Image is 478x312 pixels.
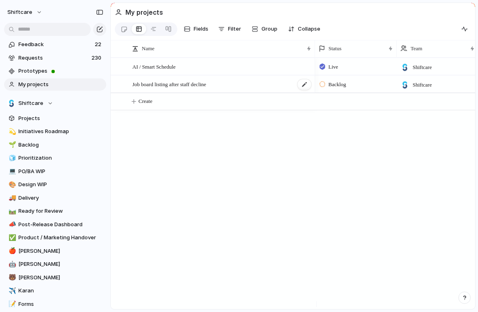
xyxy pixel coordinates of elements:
[9,154,14,163] div: 🧊
[181,22,212,36] button: Fields
[9,167,14,176] div: 💻
[18,114,103,123] span: Projects
[7,300,16,308] button: 📝
[18,181,103,189] span: Design WIP
[4,178,106,191] a: 🎨Design WIP
[18,207,103,215] span: Ready for Review
[18,127,103,136] span: Initiatives Roadmap
[18,141,103,149] span: Backlog
[92,54,103,62] span: 230
[4,65,106,77] a: Prototypes
[298,25,320,33] span: Collapse
[9,180,14,189] div: 🎨
[261,25,277,33] span: Group
[7,181,16,189] button: 🎨
[4,205,106,217] a: 🛤️Ready for Review
[4,285,106,297] a: ✈️Karan
[4,218,106,231] a: 📣Post-Release Dashboard
[7,234,16,242] button: ✅
[248,22,281,36] button: Group
[7,287,16,295] button: ✈️
[9,246,14,256] div: 🍎
[132,62,176,71] span: AI / Smart Schedule
[4,97,106,109] button: Shiftcare
[18,54,89,62] span: Requests
[95,40,103,49] span: 22
[228,25,241,33] span: Filter
[18,234,103,242] span: Product / Marketing Handover
[7,260,16,268] button: 🤖
[7,167,16,176] button: 💻
[4,139,106,151] div: 🌱Backlog
[7,247,16,255] button: 🍎
[4,112,106,125] a: Projects
[18,80,103,89] span: My projects
[125,7,163,17] h2: My projects
[9,193,14,203] div: 🚚
[328,80,346,89] span: Backlog
[4,152,106,164] a: 🧊Prioritization
[7,194,16,202] button: 🚚
[9,299,14,309] div: 📝
[215,22,244,36] button: Filter
[9,127,14,136] div: 💫
[4,52,106,64] a: Requests230
[4,258,106,270] a: 🤖[PERSON_NAME]
[18,274,103,282] span: [PERSON_NAME]
[413,81,432,89] span: Shiftcare
[9,207,14,216] div: 🛤️
[9,220,14,229] div: 📣
[9,260,14,269] div: 🤖
[18,99,43,107] span: Shiftcare
[328,45,342,53] span: Status
[7,141,16,149] button: 🌱
[7,8,32,16] span: shiftcare
[4,232,106,244] a: ✅Product / Marketing Handover
[4,192,106,204] a: 🚚Delivery
[18,300,103,308] span: Forms
[413,63,432,71] span: Shiftcare
[4,38,106,51] a: Feedback22
[7,154,16,162] button: 🧊
[411,45,422,53] span: Team
[4,165,106,178] a: 💻PO/BA WIP
[4,245,106,257] a: 🍎[PERSON_NAME]
[18,154,103,162] span: Prioritization
[7,274,16,282] button: 🐻
[18,247,103,255] span: [PERSON_NAME]
[7,127,16,136] button: 💫
[9,233,14,243] div: ✅
[9,273,14,282] div: 🐻
[7,207,16,215] button: 🛤️
[4,125,106,138] a: 💫Initiatives Roadmap
[328,63,338,71] span: Live
[132,79,206,89] span: Job board listing after staff decline
[4,78,106,91] a: My projects
[285,22,324,36] button: Collapse
[18,40,92,49] span: Feedback
[18,221,103,229] span: Post-Release Dashboard
[138,97,152,105] span: Create
[9,286,14,296] div: ✈️
[18,167,103,176] span: PO/BA WIP
[9,140,14,149] div: 🌱
[18,260,103,268] span: [PERSON_NAME]
[4,6,47,19] button: shiftcare
[18,194,103,202] span: Delivery
[142,45,154,53] span: Name
[194,25,208,33] span: Fields
[18,287,103,295] span: Karan
[4,298,106,310] a: 📝Forms
[4,272,106,284] a: 🐻[PERSON_NAME]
